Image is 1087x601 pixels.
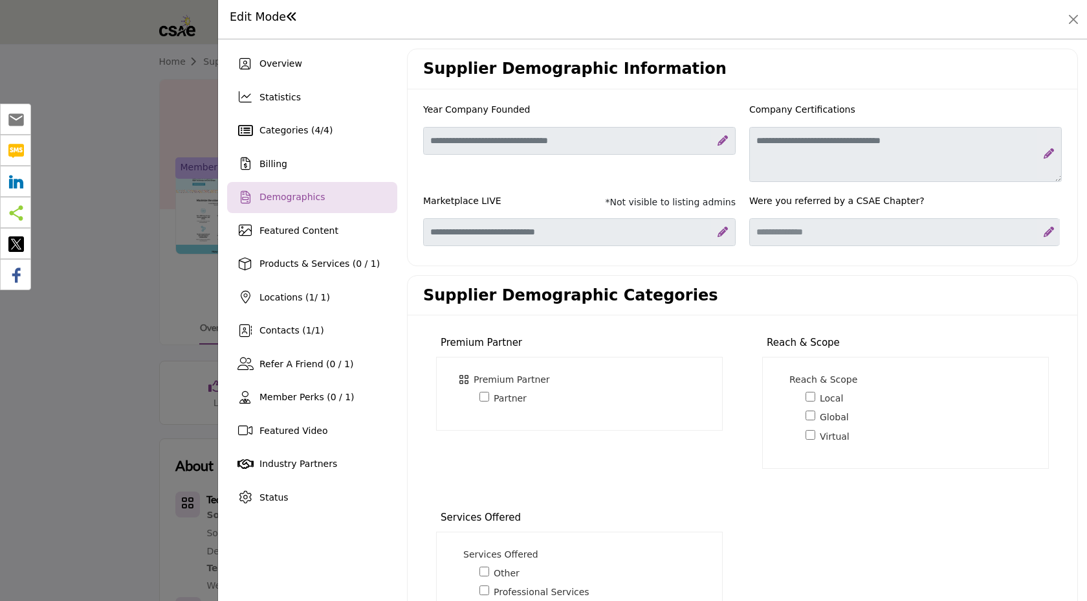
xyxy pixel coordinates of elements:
[259,292,330,302] span: Locations ( / 1)
[461,391,707,406] div: Toggle Category
[820,411,849,424] span: Global
[463,548,538,561] p: Services Offered
[259,325,324,335] span: Contacts ( / )
[441,335,522,350] div: Premium Partner
[309,292,314,302] span: 1
[423,103,530,117] label: Year Company Founded
[494,392,527,405] span: Partner
[479,567,489,576] input: Select Other
[259,492,289,503] span: Status
[423,286,718,305] h3: Supplier Demographic Categories
[314,325,320,335] span: 1
[259,392,355,402] span: Member Perks (0 / 1)
[749,103,855,117] label: Company Certifications
[259,425,327,436] span: Featured Video
[749,127,1062,182] textarea: Enter value for Company Certifications
[479,585,489,595] input: Select Professional Services
[259,125,333,135] span: Categories ( / )
[259,359,353,369] span: Refer A Friend (0 / 1)
[259,459,337,469] span: Industry Partners
[749,218,1059,246] select: Select Options
[423,218,736,246] input: Enter value for Marketplace LIVE
[259,92,301,102] span: Statistics
[806,430,815,440] input: Select Virtual
[767,335,840,350] div: Reach & Scope
[324,125,329,135] span: 4
[423,60,727,78] h2: Supplier Demographic Information
[787,391,1033,444] div: Toggle Category
[423,127,736,155] input: Enter value for Year Company Founded
[494,567,520,580] span: Other
[259,58,302,69] span: Overview
[306,325,312,335] span: 1
[474,373,550,387] p: Premium Partner
[441,510,521,525] div: Services Offered
[1064,10,1082,28] button: Close
[314,125,320,135] span: 4
[259,192,325,202] span: Demographics
[820,392,843,405] span: Solutions provided in more localized geographical areas
[494,585,589,599] span: Professional Services
[789,373,857,387] p: Reach & Scope
[259,258,380,269] span: Products & Services (0 / 1)
[479,392,489,402] input: Select Partner
[259,225,338,236] span: Featured Content
[806,392,815,402] input: Select Local
[423,194,501,208] label: Marketplace LIVE
[259,159,287,169] span: Billing
[605,197,736,207] span: *Not visible to listing admins
[820,430,850,444] span: Virtual
[230,10,298,24] h1: Edit Mode
[749,194,925,208] label: Were you referred by a CSAE Chapter?
[806,411,815,420] input: Select Global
